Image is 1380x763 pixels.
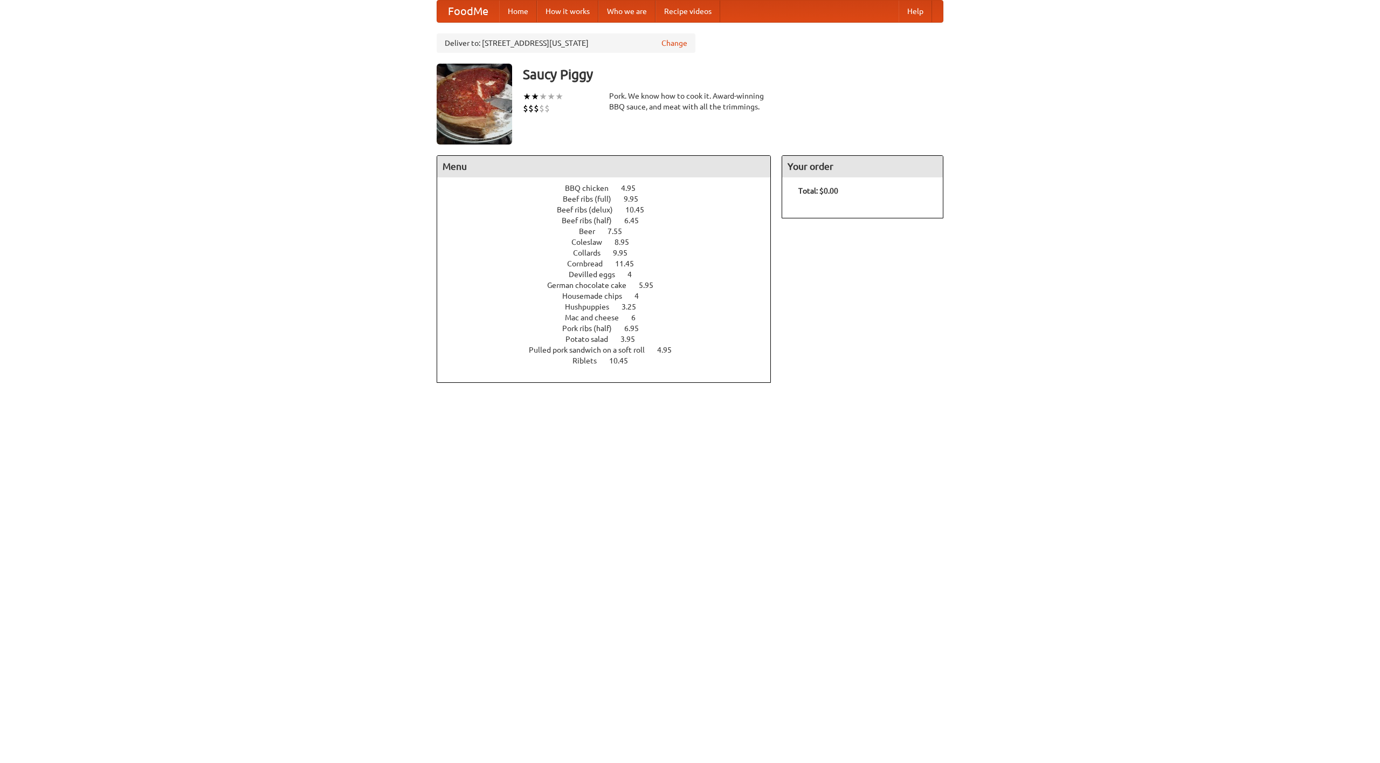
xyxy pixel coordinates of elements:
a: Mac and cheese 6 [565,313,655,322]
span: Housemade chips [562,292,633,300]
span: 3.95 [620,335,646,343]
a: Coleslaw 8.95 [571,238,649,246]
span: 8.95 [615,238,640,246]
a: Devilled eggs 4 [569,270,652,279]
li: ★ [539,91,547,102]
li: ★ [555,91,563,102]
a: Housemade chips 4 [562,292,659,300]
div: Pork. We know how to cook it. Award-winning BBQ sauce, and meat with all the trimmings. [609,91,771,112]
span: 4 [627,270,643,279]
span: 3.25 [622,303,647,311]
span: German chocolate cake [547,281,637,290]
h4: Your order [782,156,943,177]
span: Collards [573,249,611,257]
span: 9.95 [624,195,649,203]
a: Who we are [598,1,655,22]
a: Hushpuppies 3.25 [565,303,656,311]
span: 7.55 [608,227,633,236]
a: Beef ribs (delux) 10.45 [557,205,664,214]
a: Riblets 10.45 [572,356,648,365]
span: Coleslaw [571,238,613,246]
li: $ [523,102,528,114]
span: 4.95 [621,184,646,193]
h3: Saucy Piggy [523,64,943,85]
h4: Menu [437,156,770,177]
span: 4 [634,292,650,300]
a: Cornbread 11.45 [567,259,654,268]
span: 10.45 [625,205,655,214]
a: Beef ribs (full) 9.95 [563,195,658,203]
li: $ [544,102,550,114]
a: FoodMe [437,1,499,22]
div: Deliver to: [STREET_ADDRESS][US_STATE] [437,33,695,53]
span: Devilled eggs [569,270,626,279]
li: $ [528,102,534,114]
span: 4.95 [657,346,682,354]
span: Pork ribs (half) [562,324,623,333]
span: Hushpuppies [565,303,620,311]
a: Help [899,1,932,22]
span: 6.45 [624,216,650,225]
a: BBQ chicken 4.95 [565,184,655,193]
span: Potato salad [565,335,619,343]
span: Beer [579,227,606,236]
a: Collards 9.95 [573,249,647,257]
span: Beef ribs (full) [563,195,622,203]
span: Riblets [572,356,608,365]
span: 10.45 [609,356,639,365]
a: German chocolate cake 5.95 [547,281,673,290]
li: ★ [547,91,555,102]
a: Recipe videos [655,1,720,22]
span: 6 [631,313,646,322]
span: BBQ chicken [565,184,619,193]
li: ★ [523,91,531,102]
span: 11.45 [615,259,645,268]
a: Home [499,1,537,22]
a: Beer 7.55 [579,227,642,236]
span: Beef ribs (delux) [557,205,624,214]
span: Mac and cheese [565,313,630,322]
span: 6.95 [624,324,650,333]
span: 9.95 [613,249,638,257]
img: angular.jpg [437,64,512,145]
span: Pulled pork sandwich on a soft roll [529,346,655,354]
li: ★ [531,91,539,102]
a: How it works [537,1,598,22]
span: Beef ribs (half) [562,216,623,225]
b: Total: $0.00 [798,187,838,195]
li: $ [539,102,544,114]
a: Potato salad 3.95 [565,335,655,343]
span: 5.95 [639,281,664,290]
a: Pulled pork sandwich on a soft roll 4.95 [529,346,692,354]
a: Change [661,38,687,49]
a: Beef ribs (half) 6.45 [562,216,659,225]
span: Cornbread [567,259,613,268]
li: $ [534,102,539,114]
a: Pork ribs (half) 6.95 [562,324,659,333]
